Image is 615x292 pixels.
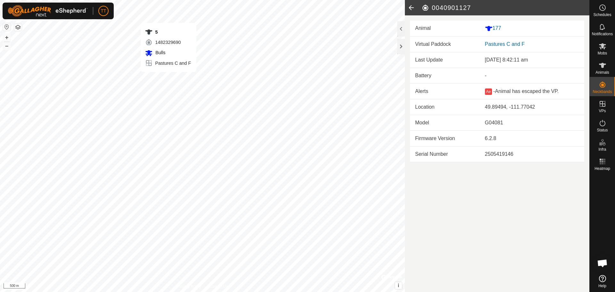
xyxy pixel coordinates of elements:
[398,283,399,288] span: i
[598,284,606,288] span: Help
[485,24,579,32] div: 177
[8,5,88,17] img: Gallagher Logo
[485,88,492,95] button: Ae
[177,284,201,289] a: Privacy Policy
[485,56,579,64] div: [DATE] 8:42:11 am
[495,88,559,94] span: Animal has escaped the VP.
[485,135,579,142] div: 6.2.8
[410,68,480,83] td: Battery
[410,83,480,99] td: Alerts
[595,71,609,74] span: Animals
[590,272,615,290] a: Help
[410,99,480,115] td: Location
[3,42,11,50] button: –
[493,88,495,94] span: -
[145,59,191,67] div: Pastures C and F
[410,146,480,162] td: Serial Number
[598,51,607,55] span: Mobs
[485,72,579,79] div: -
[592,32,613,36] span: Notifications
[410,130,480,146] td: Firmware Version
[410,115,480,130] td: Model
[597,128,608,132] span: Status
[593,254,612,273] div: Open chat
[3,23,11,31] button: Reset Map
[101,8,106,14] span: TT
[599,109,606,113] span: VPs
[485,150,579,158] div: 2505419146
[410,52,480,68] td: Last Update
[145,28,191,36] div: 5
[598,147,606,151] span: Infra
[593,13,611,17] span: Schedules
[154,50,165,55] span: Bulls
[593,90,612,94] span: Neckbands
[3,34,11,41] button: +
[395,282,402,289] button: i
[145,38,191,46] div: 1482329690
[594,167,610,171] span: Heatmap
[209,284,228,289] a: Contact Us
[485,103,579,111] div: 49.89494, -111.77042
[485,41,525,47] a: Pastures C and F
[14,23,22,31] button: Map Layers
[485,119,579,127] div: G04081
[422,4,589,12] h2: 0040901127
[410,21,480,36] td: Animal
[410,37,480,52] td: Virtual Paddock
